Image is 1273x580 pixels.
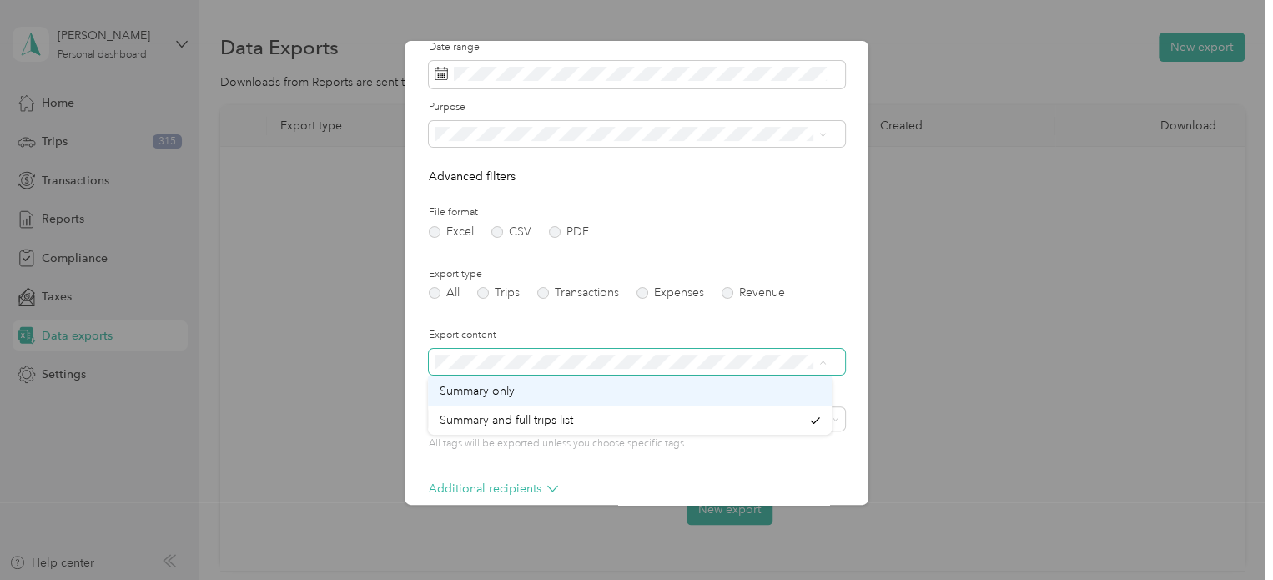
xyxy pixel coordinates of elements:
p: Additional recipients [429,480,558,497]
label: CSV [491,226,531,238]
label: Expenses [636,287,704,299]
span: Summary and full trips list [440,413,573,427]
label: Purpose [429,100,845,115]
label: PDF [549,226,589,238]
label: File format [429,205,845,220]
label: Revenue [722,287,785,299]
label: Export type [429,267,845,282]
label: Export content [429,328,845,343]
label: Excel [429,226,474,238]
label: Transactions [537,287,619,299]
iframe: Everlance-gr Chat Button Frame [1180,487,1273,580]
p: Advanced filters [429,168,845,185]
label: All [429,287,460,299]
label: Trips [477,287,520,299]
p: All tags will be exported unless you choose specific tags. [429,436,845,451]
label: Date range [429,40,845,55]
span: Summary only [440,384,515,398]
